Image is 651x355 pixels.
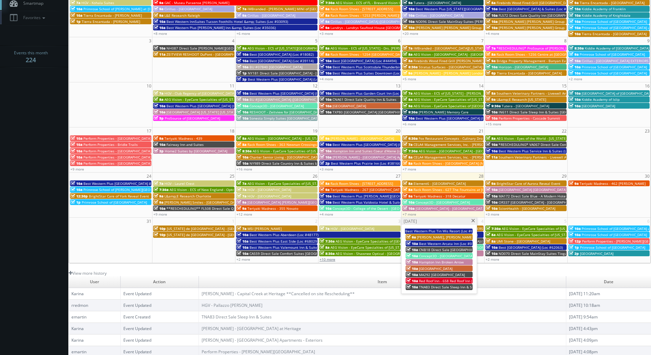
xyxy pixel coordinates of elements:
span: AEG Vision - EyeCare Specialties of [US_STATE] - [PERSON_NAME] Eyecare Associates - [PERSON_NAME] [164,97,333,102]
span: Primrose School of [PERSON_NAME] at [GEOGRAPHIC_DATA] [83,6,181,11]
span: Fox Restaurant Concepts - Culinary Dropout [419,136,490,141]
span: NY181 Direct Sale [GEOGRAPHIC_DATA] - [GEOGRAPHIC_DATA] [248,71,349,76]
span: 10a [320,58,331,63]
span: 7:30a [320,0,335,5]
span: Perform Properties - [GEOGRAPHIC_DATA] [83,136,151,141]
span: 10a [320,71,331,76]
span: Rack Room Shoes - 1256 Centre at [GEOGRAPHIC_DATA] [497,52,587,57]
span: Teriyaki Madness - 355 Novato [247,206,298,211]
span: AEG Vision - ECS of New England - OptomEyes Health – [GEOGRAPHIC_DATA] [169,187,295,192]
span: NY989 Direct Sale Country Inn & Suites by [GEOGRAPHIC_DATA], [GEOGRAPHIC_DATA] [249,161,389,166]
span: 10a [154,142,165,147]
span: AEG Vision - ECS of [US_STATE] - Drs. [PERSON_NAME] and [PERSON_NAME] [330,46,453,51]
span: HGV - Club Regency of [GEOGRAPHIC_DATA] [164,91,235,96]
span: Best Western Plus [GEOGRAPHIC_DATA] (Loc #48184) [166,104,253,108]
span: Primrose School of [GEOGRAPHIC_DATA] [580,52,645,57]
span: Rack Room Shoes - 627 The Fountains at [GEOGRAPHIC_DATA] (No Rush) [413,187,531,192]
span: Rack Room Shoes - [STREET_ADDRESS] [330,181,393,186]
span: 8a [403,52,412,57]
span: Smartmap [20,0,43,6]
span: 3p [237,77,247,82]
span: Best Western Plus Scottsdale Thunderbird Suites (Loc #03156) [333,65,436,69]
span: Concept3D - [GEOGRAPHIC_DATA] [416,200,470,205]
span: Tierra Encantada - [GEOGRAPHIC_DATA] [582,31,647,36]
span: 9a [569,181,579,186]
span: Southern Veterinary Partners - Livewell Animal Urgent Care of [PERSON_NAME] [497,91,626,96]
span: 9a [486,181,496,186]
span: 1p [71,200,81,205]
span: 10a [320,104,331,108]
span: Best Western Plus Service Inn & Suites (Loc #61094) WHITE GLOVE [499,149,609,153]
span: Stratus Surfaces - [GEOGRAPHIC_DATA] Slab Gallery [419,65,503,69]
a: +6 more [236,31,250,36]
a: +7 more [403,167,416,172]
span: L&amp;E Research [US_STATE] [497,97,546,102]
span: BU #07840 [GEOGRAPHIC_DATA] [249,65,302,69]
span: 10a [403,6,415,11]
span: Tutera - [GEOGRAPHIC_DATA] [413,0,461,5]
span: 7a [403,46,412,51]
span: AEG Vision - ECS of [US_STATE] - [PERSON_NAME] EyeCare - [GEOGRAPHIC_DATA] ([GEOGRAPHIC_DATA]) [413,91,581,96]
span: 8a [403,181,412,186]
span: Best [GEOGRAPHIC_DATA] & Suites (Loc #37117) [499,6,578,11]
span: Cirillas - [GEOGRAPHIC_DATA] [164,6,212,11]
span: HGV - [GEOGRAPHIC_DATA] [247,187,291,192]
span: Rack Room Shoes - 1254 [GEOGRAPHIC_DATA] [330,52,405,57]
span: Teriyaki Madness - 267 [GEOGRAPHIC_DATA] [330,187,403,192]
span: 8a [154,97,163,102]
span: 9a [237,200,246,205]
span: Best Western Plus [PERSON_NAME] Inn &amp; Suites (Loc #35036) [166,25,276,30]
span: 10a [403,19,415,24]
a: +4 more [486,31,499,36]
span: Perform Properties - [GEOGRAPHIC_DATA] [83,155,151,160]
span: BrightStar Care of York Reveal Event [89,194,149,199]
span: Landrys - Landrys Seafood House [GEOGRAPHIC_DATA] GALV [330,25,429,30]
span: 7a [71,0,80,5]
span: L&E Research Raleigh [164,13,200,18]
span: 10a [71,187,82,192]
span: AEG Vision - EyeCare Specialties of [US_STATE][PERSON_NAME] Eyecare Associates [253,149,388,153]
span: Best Western Plus Suites Downtown (Loc #61037) [333,71,415,76]
span: 10a [486,19,498,24]
span: 10a [486,142,498,147]
span: 7:30a [403,149,418,153]
span: 10a [486,110,498,114]
span: 10a [403,13,415,18]
a: +2 more [569,77,582,81]
span: 8a [320,181,329,186]
span: Southern Veterinary Partners - Livewell Animal Urgent Care of Goodyear [499,155,617,160]
span: ND096 Direct Sale MainStay Suites [PERSON_NAME] [416,19,502,24]
span: 2p [320,161,330,166]
span: Home2 Suites by [GEOGRAPHIC_DATA] [165,149,227,153]
a: +5 more [403,77,416,81]
span: 8a [403,161,412,166]
span: 8:30a [403,65,418,69]
span: 10a [237,104,248,108]
span: 9a [486,97,496,102]
span: 10a [154,110,165,114]
span: 7a [237,187,246,192]
span: 3p [154,149,164,153]
span: 10a [320,65,331,69]
span: 11a [486,155,498,160]
span: AEG Vision - [GEOGRAPHIC_DATA] – [US_STATE][GEOGRAPHIC_DATA]. ([GEOGRAPHIC_DATA]) [247,136,394,141]
span: 10a [154,19,165,24]
span: 10a [320,97,331,102]
span: 6p [486,71,496,76]
span: 10a [320,206,331,211]
span: 9a [154,6,163,11]
span: 1p [71,19,81,24]
span: 10a [320,142,331,147]
span: AEG Vision - EyeCare Specialties of [GEOGRAPHIC_DATA] - Medfield Eye Associates [413,104,548,108]
span: 8a [403,155,412,160]
span: *RESCHEDULING* VA067 Direct Sale Comfort Suites [GEOGRAPHIC_DATA] [499,142,619,147]
span: 9a [154,194,163,199]
span: 10a [71,181,82,186]
span: 9a [154,0,163,5]
span: 12:30p [71,194,88,199]
span: Rack Room Shoes - 1253 [PERSON_NAME][GEOGRAPHIC_DATA] [330,13,432,18]
span: HGV - Laurel Crest [164,181,194,186]
span: Best [GEOGRAPHIC_DATA] (Loc #44494) [333,58,397,63]
span: 1p [237,71,247,76]
span: Rack Room Shoes - [GEOGRAPHIC_DATA] (No Rush) [413,161,496,166]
